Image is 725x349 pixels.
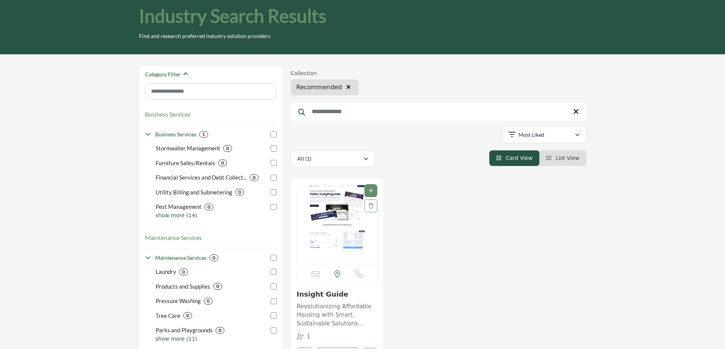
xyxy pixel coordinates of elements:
[156,297,201,305] p: Pressure Washing: High-pressure washing services for outdoor surfaces.
[506,155,532,161] span: Card View
[156,202,202,211] p: Pest Management: Comprehensive pest control services for properties.
[139,4,326,28] h1: Industry Search Results
[179,268,188,275] div: 0 Results For Laundry
[218,159,227,166] div: 0 Results For Furniture Sales/Rentals
[253,175,255,180] b: 0
[213,283,222,290] div: 0 Results For Products and Supplies
[271,160,277,166] input: Select Furniture Sales/Rentals checkbox
[296,84,342,91] span: Recommended
[202,132,205,137] b: 1
[156,335,277,343] p: show more (11)
[210,254,218,261] div: 0 Results For Maintenance Services
[291,103,586,121] input: Search Keyword
[156,173,247,182] p: Financial Services and Debt Collection: Financial management services, including debt recovery so...
[502,126,586,143] button: Most Liked
[297,184,378,264] img: Insight Guide
[539,150,586,166] li: List View
[271,175,277,181] input: Select Financial Services and Debt Collection checkbox
[271,283,277,289] input: Select Products and Supplies checkbox
[297,155,311,163] p: All (1)
[250,174,258,181] div: 0 Results For Financial Services and Debt Collection
[369,188,373,194] a: Add To List
[199,131,208,138] div: 1 Results For Business Services
[226,146,229,151] b: 0
[271,313,277,319] input: Select Tree Care checkbox
[216,327,224,334] div: 0 Results For Parks and Playgrounds
[297,184,378,264] a: Open Listing in new tab
[489,150,539,166] li: Card View
[156,188,232,197] p: Utility Billing and Submetering: Billing and metering systems for utilities in managed properties.
[182,269,185,275] b: 0
[235,189,244,196] div: 0 Results For Utility Billing and Submetering
[186,313,189,318] b: 0
[156,282,210,291] p: Products and Supplies: Supplies and products for property management and maintenance.
[271,145,277,152] input: Select Stormwater Management checkbox
[271,269,277,275] input: Select Laundry checkbox
[307,333,310,340] span: 1
[155,254,206,262] h4: Maintenance Services: Services focused on property upkeep, ensuring safety, cleanliness, and long...
[145,233,202,242] button: Maintenance Services
[297,290,378,298] h3: Insight Guide
[219,328,221,333] b: 0
[238,190,241,195] b: 0
[156,326,213,335] p: Parks and Playgrounds: Design and maintenance of parks and playgrounds.
[297,300,378,328] a: Revolutionizing Affordable Housing with Smart, Sustainable Solutions Founded in [DATE], this comp...
[156,212,277,220] p: show more (14)
[496,155,533,161] a: View Card
[207,298,210,304] b: 0
[139,32,270,40] p: Find and research preferred industry solution providers
[297,290,348,298] a: Insight Guide
[208,204,210,210] b: 0
[205,204,213,210] div: 0 Results For Pest Management
[271,298,277,304] input: Select Pressure Washing checkbox
[297,332,311,341] div: Followers
[145,71,181,78] h2: Category Filter
[223,145,232,152] div: 0 Results For Stormwater Management
[271,189,277,195] input: Select Utility Billing and Submetering checkbox
[556,155,579,161] span: List View
[291,150,375,167] button: All (1)
[216,284,219,289] b: 0
[204,298,213,305] div: 0 Results For Pressure Washing
[155,131,196,138] h4: Business Services: Solutions to enhance operations, streamline processes, and support financial a...
[156,159,215,167] p: Furniture Sales/Rentals: Sales and rental solutions for furniture in residential or commercial pr...
[297,302,378,328] p: Revolutionizing Affordable Housing with Smart, Sustainable Solutions Founded in [DATE], this comp...
[145,110,191,119] button: Business Services
[546,155,580,161] a: View List
[156,144,220,153] p: Stormwater Management: Management and planning of stormwater systems and compliance.
[221,160,224,166] b: 0
[271,131,277,137] input: Select Business Services checkbox
[271,327,277,333] input: Select Parks and Playgrounds checkbox
[213,255,215,261] b: 0
[156,311,180,320] p: Tree Care: Professional tree care and maintenance services.
[271,255,277,261] input: Select Maintenance Services checkbox
[291,70,359,77] h6: Collection
[519,131,544,139] p: Most Liked
[183,312,192,319] div: 0 Results For Tree Care
[145,83,277,99] input: Search Category
[156,267,176,276] p: Laundry
[271,204,277,210] input: Select Pest Management checkbox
